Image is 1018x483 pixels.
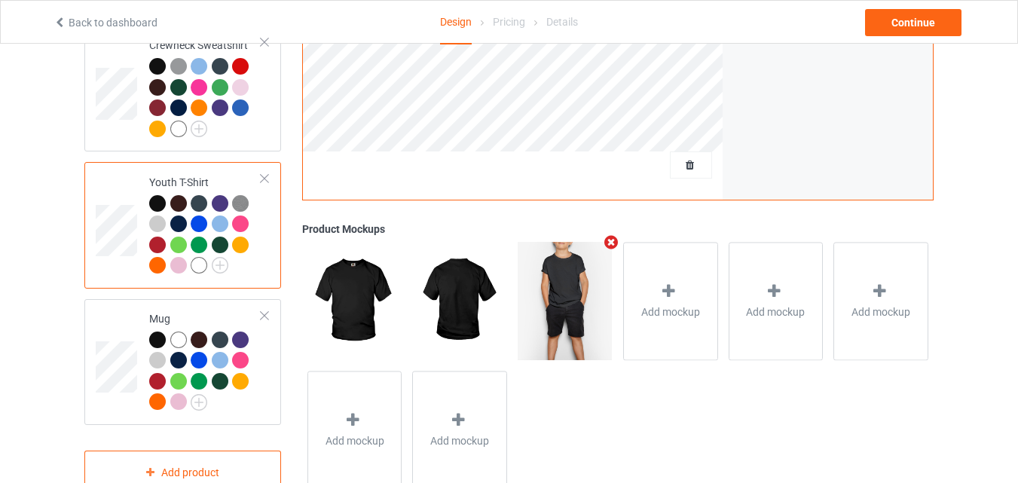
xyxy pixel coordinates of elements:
[641,304,700,319] span: Add mockup
[84,162,281,288] div: Youth T-Shirt
[865,9,961,36] div: Continue
[729,242,824,360] div: Add mockup
[518,242,612,359] img: regular.jpg
[546,1,578,43] div: Details
[851,304,910,319] span: Add mockup
[149,175,261,273] div: Youth T-Shirt
[746,304,805,319] span: Add mockup
[623,242,718,360] div: Add mockup
[833,242,928,360] div: Add mockup
[440,1,472,44] div: Design
[602,234,621,250] i: Remove mockup
[326,433,384,448] span: Add mockup
[307,242,402,359] img: regular.jpg
[191,394,207,411] img: svg+xml;base64,PD94bWwgdmVyc2lvbj0iMS4wIiBlbmNvZGluZz0iVVRGLTgiPz4KPHN2ZyB3aWR0aD0iMjJweCIgaGVpZ2...
[84,299,281,425] div: Mug
[149,38,261,136] div: Crewneck Sweatshirt
[212,257,228,274] img: svg+xml;base64,PD94bWwgdmVyc2lvbj0iMS4wIiBlbmNvZGluZz0iVVRGLTgiPz4KPHN2ZyB3aWR0aD0iMjJweCIgaGVpZ2...
[302,222,934,237] div: Product Mockups
[232,195,249,212] img: heather_texture.png
[412,242,506,359] img: regular.jpg
[191,121,207,137] img: svg+xml;base64,PD94bWwgdmVyc2lvbj0iMS4wIiBlbmNvZGluZz0iVVRGLTgiPz4KPHN2ZyB3aWR0aD0iMjJweCIgaGVpZ2...
[84,26,281,151] div: Crewneck Sweatshirt
[53,17,157,29] a: Back to dashboard
[149,311,261,409] div: Mug
[430,433,489,448] span: Add mockup
[493,1,525,43] div: Pricing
